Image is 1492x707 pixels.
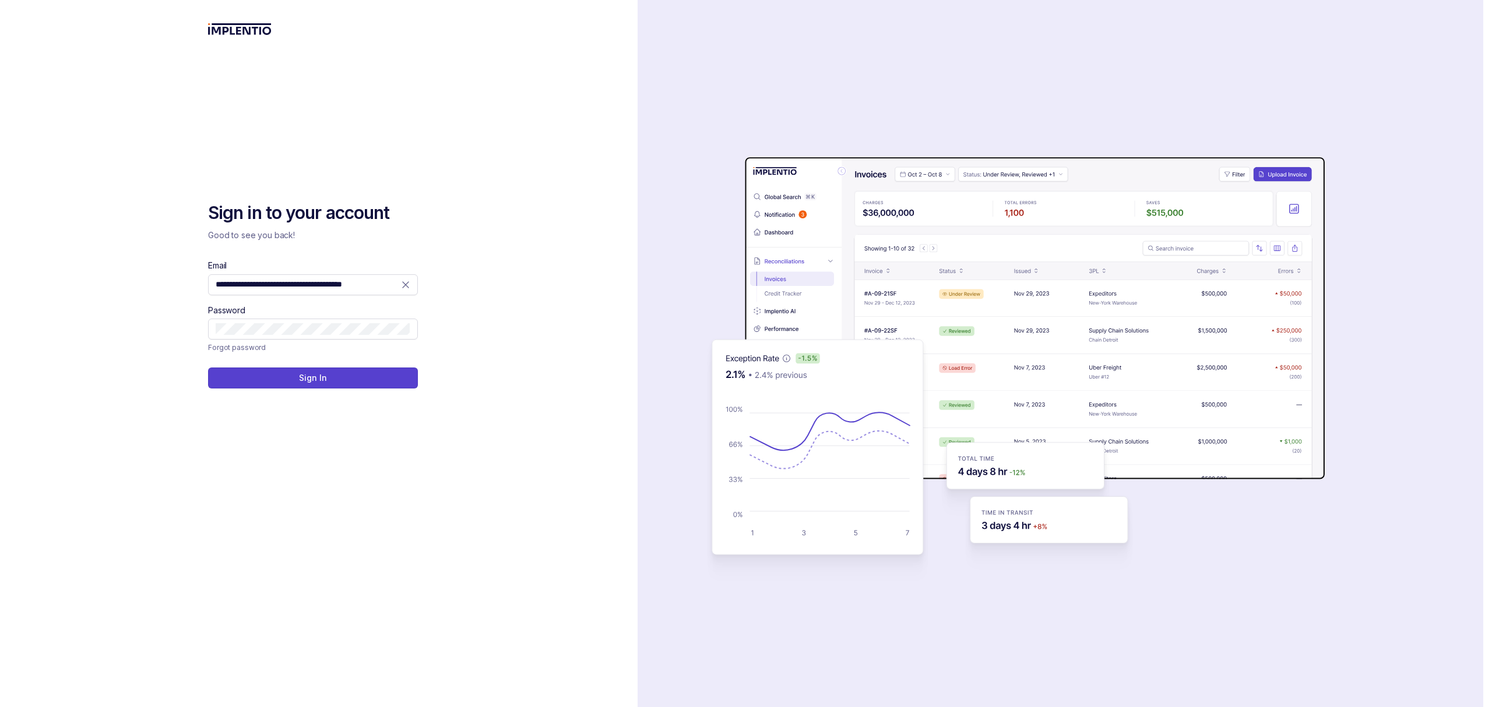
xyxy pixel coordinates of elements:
[299,372,326,384] p: Sign In
[208,367,418,388] button: Sign In
[208,260,227,271] label: Email
[208,229,418,241] p: Good to see you back!
[208,202,418,225] h2: Sign in to your account
[670,121,1329,586] img: signin-background.svg
[208,342,266,353] p: Forgot password
[208,305,245,316] label: Password
[208,23,272,35] img: logo
[208,342,266,353] a: Link Forgot password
